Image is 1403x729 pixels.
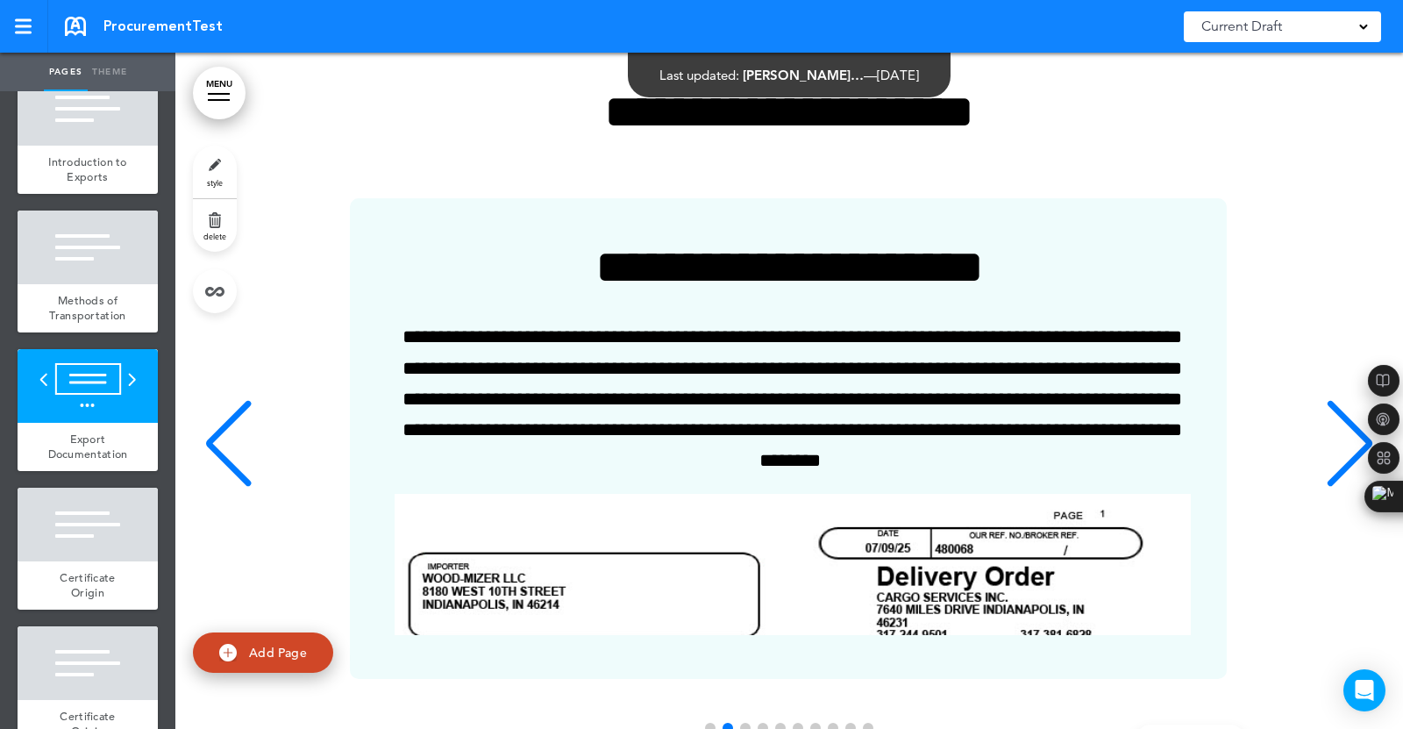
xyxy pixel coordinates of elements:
[198,198,1378,679] div: 2 / 11
[1201,14,1282,39] span: Current Draft
[877,67,919,83] span: [DATE]
[18,284,158,332] a: Methods of Transportation
[219,644,237,661] img: add.svg
[18,146,158,194] a: Introduction to Exports
[48,154,127,185] span: Introduction to Exports
[193,67,246,119] a: MENU
[1343,669,1385,711] div: Open Intercom Messenger
[48,432,128,462] span: Export Documentation
[88,53,132,91] a: Theme
[249,645,307,661] span: Add Page
[103,17,223,36] span: ProcurementTest
[743,67,864,83] span: [PERSON_NAME]…
[203,231,226,241] span: delete
[202,400,255,488] div: Previous slide
[18,423,158,471] a: Export Documentation
[1323,400,1377,488] div: Next slide
[659,68,919,82] div: —
[193,146,237,198] a: style
[18,561,158,610] a: Certificate Origin
[49,293,125,324] span: Methods of Transportation
[659,67,739,83] span: Last updated:
[193,199,237,252] a: delete
[44,53,88,91] a: Pages
[207,177,223,188] span: style
[60,570,115,601] span: Certificate Origin
[193,633,333,674] a: Add Page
